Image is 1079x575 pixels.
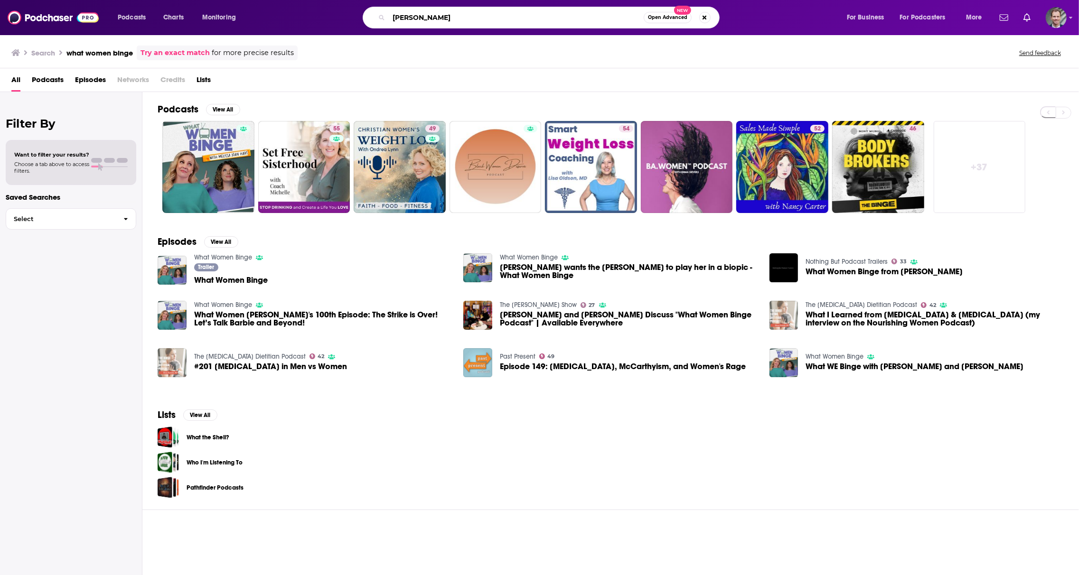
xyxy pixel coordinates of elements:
h3: Search [31,48,55,57]
button: Send feedback [1016,49,1064,57]
span: Podcasts [118,11,146,24]
img: #201 Binge Eating in Men vs Women [158,348,187,377]
a: What the Shell? [158,427,179,448]
img: Melissa Joan Hart and Amanda Lee Discuss "What Women Binge Podcast" | Available Everywhere [463,301,492,330]
a: #201 Binge Eating in Men vs Women [194,362,347,371]
span: Episode 149: [MEDICAL_DATA], McCarthyism, and Women's Rage [500,362,746,371]
a: Charts [157,10,189,25]
a: All [11,72,20,92]
a: 42 [310,353,325,359]
a: Pathfinder Podcasts [187,482,244,493]
a: 55 [258,121,350,213]
span: Trailer [198,264,214,270]
span: Charts [163,11,184,24]
span: 42 [318,354,324,359]
a: What the Shell? [187,432,229,443]
span: for more precise results [212,47,294,58]
a: +37 [934,121,1026,213]
a: What Women Binge's 100th Episode: The Strike is Over! Let’s Talk Barbie and Beyond! [194,311,452,327]
a: Nothing But Podcast Trailers [806,258,888,266]
a: 33 [891,259,907,264]
button: Show profile menu [1046,7,1067,28]
button: Open AdvancedNew [644,12,692,23]
button: open menu [111,10,158,25]
a: 52 [810,125,825,132]
a: 46 [832,121,924,213]
span: 55 [333,124,340,134]
span: Open Advanced [648,15,687,20]
span: Want to filter your results? [14,151,89,158]
h2: Episodes [158,236,197,248]
a: What I Learned from Binge Eating & Amenorrhea (my interview on the Nourishing Women Podcast) [806,311,1064,327]
span: What Women Binge from [PERSON_NAME] [806,268,963,276]
a: Episodes [75,72,106,92]
span: 54 [623,124,629,134]
a: Who I'm Listening To [158,452,179,473]
a: Candice King wants the Olsen Twins to play her in a biopic - What Women Binge [500,263,758,279]
p: Saved Searches [6,193,136,202]
h3: what women binge [66,48,133,57]
span: What WE Binge with [PERSON_NAME] and [PERSON_NAME] [806,362,1023,371]
span: 42 [929,303,936,307]
span: #201 [MEDICAL_DATA] in Men vs Women [194,362,347,371]
a: ListsView All [158,409,217,421]
h2: Filter By [6,117,136,130]
span: What I Learned from [MEDICAL_DATA] & [MEDICAL_DATA] (my interview on the Nourishing Women Podcast) [806,311,1064,327]
img: What WE Binge with Melissa and Amanda [769,348,798,377]
span: For Podcasters [900,11,946,24]
a: 54 [619,125,633,132]
button: Select [6,208,136,230]
span: [PERSON_NAME] and [PERSON_NAME] Discuss "What Women Binge Podcast" | Available Everywhere [500,311,758,327]
span: 33 [900,260,907,264]
h2: Podcasts [158,103,198,115]
img: What Women Binge from Melissa Joan Hart [769,253,798,282]
button: open menu [840,10,896,25]
a: What Women Binge [158,256,187,285]
input: Search podcasts, credits, & more... [389,10,644,25]
span: Monitoring [202,11,236,24]
a: What Women Binge [194,301,252,309]
img: What I Learned from Binge Eating & Amenorrhea (my interview on the Nourishing Women Podcast) [769,301,798,330]
button: View All [204,236,238,248]
img: What Women Binge's 100th Episode: The Strike is Over! Let’s Talk Barbie and Beyond! [158,301,187,330]
img: Episode 149: Binge Drinking, McCarthyism, and Women's Rage [463,348,492,377]
button: open menu [196,10,248,25]
button: open menu [959,10,994,25]
a: 46 [906,125,920,132]
a: The Binge Eating Dietitian Podcast [806,301,917,309]
a: What Women Binge [194,276,268,284]
div: Search podcasts, credits, & more... [372,7,729,28]
span: 46 [910,124,917,134]
a: 49 [425,125,440,132]
span: New [674,6,691,15]
img: Candice King wants the Olsen Twins to play her in a biopic - What Women Binge [463,253,492,282]
a: What Women Binge [194,253,252,261]
img: Podchaser - Follow, Share and Rate Podcasts [8,9,99,27]
span: Pathfinder Podcasts [158,477,179,498]
a: The Brett Allan Show [500,301,577,309]
span: Lists [197,72,211,92]
a: The Binge Eating Dietitian Podcast [194,352,306,361]
a: Past Present [500,352,535,361]
a: 55 [329,125,344,132]
span: More [966,11,982,24]
span: Logged in as kwerderman [1046,7,1067,28]
span: 52 [814,124,821,134]
a: What Women Binge [806,352,863,361]
a: Podcasts [32,72,64,92]
a: Show notifications dropdown [996,9,1012,26]
a: 42 [921,302,936,308]
span: Select [6,216,116,222]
